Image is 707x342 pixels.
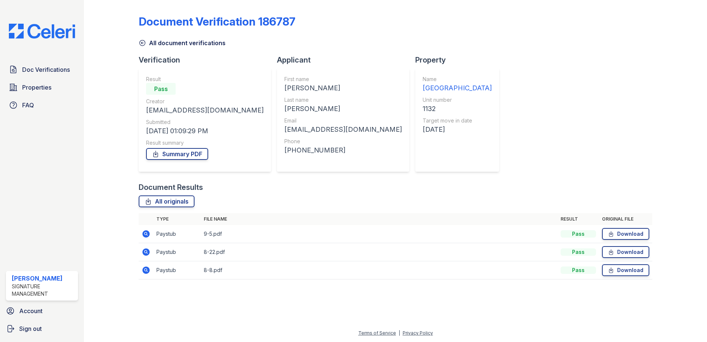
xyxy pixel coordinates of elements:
[3,321,81,336] a: Sign out
[146,98,264,105] div: Creator
[423,83,492,93] div: [GEOGRAPHIC_DATA]
[284,96,402,104] div: Last name
[146,76,264,83] div: Result
[558,213,599,225] th: Result
[146,83,176,95] div: Pass
[146,118,264,126] div: Submitted
[12,274,75,283] div: [PERSON_NAME]
[19,306,43,315] span: Account
[284,83,402,93] div: [PERSON_NAME]
[403,330,433,336] a: Privacy Policy
[139,195,194,207] a: All originals
[602,228,649,240] a: Download
[3,24,81,38] img: CE_Logo_Blue-a8612792a0a2168367f1c8372b55b34899dd931a85d93a1a3d3e32e68fde9ad4.png
[602,264,649,276] a: Download
[146,139,264,147] div: Result summary
[277,55,415,65] div: Applicant
[139,38,226,47] a: All document verifications
[423,96,492,104] div: Unit number
[6,98,78,113] a: FAQ
[399,330,400,336] div: |
[153,213,201,225] th: Type
[423,76,492,83] div: Name
[284,138,402,145] div: Phone
[201,261,558,279] td: 8-8.pdf
[201,243,558,261] td: 8-22.pdf
[22,65,70,74] span: Doc Verifications
[153,243,201,261] td: Paystub
[12,283,75,298] div: Signature Management
[146,105,264,115] div: [EMAIL_ADDRESS][DOMAIN_NAME]
[3,304,81,318] a: Account
[146,126,264,136] div: [DATE] 01:09:29 PM
[602,246,649,258] a: Download
[284,104,402,114] div: [PERSON_NAME]
[139,55,277,65] div: Verification
[139,182,203,192] div: Document Results
[561,248,596,256] div: Pass
[201,213,558,225] th: File name
[22,101,34,110] span: FAQ
[358,330,396,336] a: Terms of Service
[423,124,492,135] div: [DATE]
[22,83,51,92] span: Properties
[599,213,652,225] th: Original file
[561,266,596,274] div: Pass
[423,104,492,114] div: 1132
[415,55,505,65] div: Property
[19,324,42,333] span: Sign out
[146,148,208,160] a: Summary PDF
[6,62,78,77] a: Doc Verifications
[284,145,402,155] div: [PHONE_NUMBER]
[423,76,492,93] a: Name [GEOGRAPHIC_DATA]
[139,15,295,28] div: Document Verification 186787
[153,225,201,243] td: Paystub
[284,124,402,135] div: [EMAIL_ADDRESS][DOMAIN_NAME]
[423,117,492,124] div: Target move in date
[284,76,402,83] div: First name
[284,117,402,124] div: Email
[561,230,596,238] div: Pass
[201,225,558,243] td: 9-5.pdf
[153,261,201,279] td: Paystub
[6,80,78,95] a: Properties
